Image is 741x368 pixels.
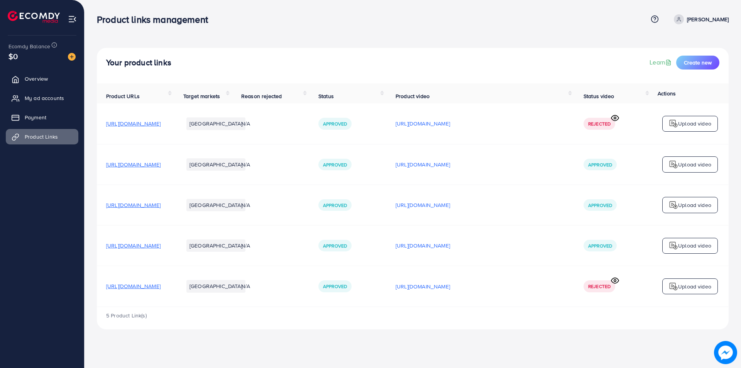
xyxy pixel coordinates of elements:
[106,120,161,127] span: [URL][DOMAIN_NAME]
[669,160,678,169] img: logo
[25,114,46,121] span: Payment
[323,161,347,168] span: Approved
[186,280,245,292] li: [GEOGRAPHIC_DATA]
[241,242,250,249] span: N/A
[396,92,430,100] span: Product video
[323,283,347,290] span: Approved
[678,200,711,210] p: Upload video
[241,92,282,100] span: Reason rejected
[588,120,611,127] span: Rejected
[241,282,250,290] span: N/A
[323,202,347,209] span: Approved
[186,117,245,130] li: [GEOGRAPHIC_DATA]
[678,241,711,250] p: Upload video
[106,201,161,209] span: [URL][DOMAIN_NAME]
[396,241,450,250] p: [URL][DOMAIN_NAME]
[588,283,611,290] span: Rejected
[106,282,161,290] span: [URL][DOMAIN_NAME]
[186,239,245,252] li: [GEOGRAPHIC_DATA]
[25,94,64,102] span: My ad accounts
[669,282,678,291] img: logo
[106,161,161,168] span: [URL][DOMAIN_NAME]
[671,14,729,24] a: [PERSON_NAME]
[6,90,78,106] a: My ad accounts
[678,282,711,291] p: Upload video
[8,42,50,50] span: Ecomdy Balance
[678,119,711,128] p: Upload video
[678,160,711,169] p: Upload video
[6,71,78,86] a: Overview
[676,56,719,70] button: Create new
[106,242,161,249] span: [URL][DOMAIN_NAME]
[396,282,450,291] p: [URL][DOMAIN_NAME]
[687,15,729,24] p: [PERSON_NAME]
[658,90,676,97] span: Actions
[97,14,214,25] h3: Product links management
[241,120,250,127] span: N/A
[6,110,78,125] a: Payment
[68,15,77,24] img: menu
[323,243,347,249] span: Approved
[396,119,450,128] p: [URL][DOMAIN_NAME]
[106,312,147,319] span: 5 Product Link(s)
[186,158,245,171] li: [GEOGRAPHIC_DATA]
[241,161,250,168] span: N/A
[396,200,450,210] p: [URL][DOMAIN_NAME]
[588,161,612,168] span: Approved
[186,199,245,211] li: [GEOGRAPHIC_DATA]
[588,243,612,249] span: Approved
[25,133,58,141] span: Product Links
[669,241,678,250] img: logo
[650,58,673,67] a: Learn
[241,201,250,209] span: N/A
[588,202,612,209] span: Approved
[68,53,76,61] img: image
[323,120,347,127] span: Approved
[6,129,78,144] a: Product Links
[669,200,678,210] img: logo
[183,92,220,100] span: Target markets
[106,92,140,100] span: Product URLs
[584,92,614,100] span: Status video
[684,59,712,66] span: Create new
[714,341,737,364] img: image
[8,11,60,23] img: logo
[8,51,18,62] span: $0
[25,75,48,83] span: Overview
[318,92,334,100] span: Status
[106,58,171,68] h4: Your product links
[669,119,678,128] img: logo
[396,160,450,169] p: [URL][DOMAIN_NAME]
